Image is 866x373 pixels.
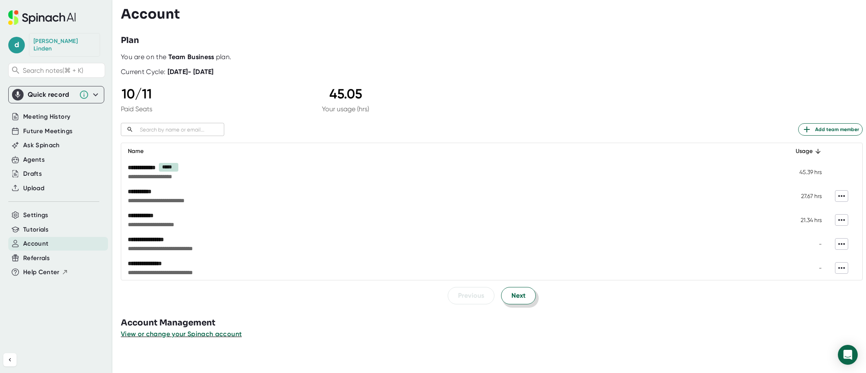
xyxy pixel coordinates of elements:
button: Collapse sidebar [3,353,17,366]
button: View or change your Spinach account [121,329,242,339]
span: Search notes (⌘ + K) [23,67,103,74]
button: Tutorials [23,225,48,234]
button: Meeting History [23,112,70,122]
button: Upload [23,184,44,193]
button: Add team member [798,123,863,136]
span: d [8,37,25,53]
div: Your usage (hrs) [322,105,369,113]
div: Current Cycle: [121,68,214,76]
b: Team Business [168,53,214,61]
h3: Account [121,6,180,22]
button: Next [501,287,536,304]
button: Previous [448,287,494,304]
span: Add team member [802,124,859,134]
button: Referrals [23,253,50,263]
span: Next [511,291,525,301]
div: 45.05 [322,86,369,102]
div: Quick record [12,86,101,103]
button: Help Center [23,268,68,277]
button: Ask Spinach [23,141,60,150]
input: Search by name or email... [137,125,224,134]
div: Name [128,146,771,156]
div: Darren Linden [34,38,96,52]
div: 10 / 11 [121,86,152,102]
td: 27.67 hrs [778,184,828,208]
button: Settings [23,210,48,220]
button: Drafts [23,169,42,179]
b: [DATE] - [DATE] [168,68,214,76]
h3: Plan [121,34,139,47]
button: Account [23,239,48,249]
button: Future Meetings [23,127,72,136]
div: Usage [784,146,822,156]
span: View or change your Spinach account [121,330,242,338]
td: - [778,256,828,280]
button: Agents [23,155,45,165]
div: You are on the plan. [121,53,863,61]
td: - [778,232,828,256]
span: Previous [458,291,484,301]
span: Help Center [23,268,60,277]
div: Open Intercom Messenger [838,345,858,365]
h3: Account Management [121,317,866,329]
div: Quick record [28,91,75,99]
div: Paid Seats [121,105,152,113]
td: 45.39 hrs [778,160,828,184]
td: 21.34 hrs [778,208,828,232]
